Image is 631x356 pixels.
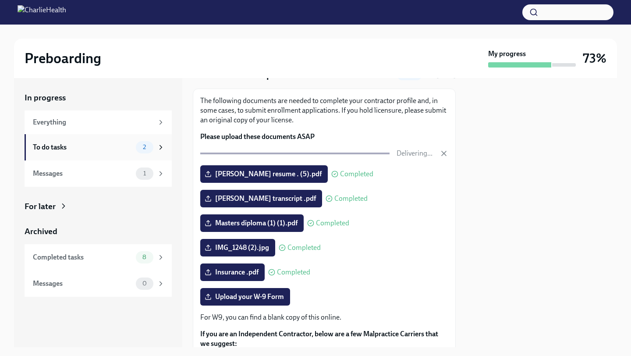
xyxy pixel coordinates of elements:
span: 1 [138,170,151,177]
label: Masters diploma (1) (1).pdf [200,214,304,232]
div: Messages [33,169,132,178]
span: Masters diploma (1) (1).pdf [206,219,298,228]
a: Archived [25,226,172,237]
span: Completed [334,195,368,202]
span: Completed [340,171,373,178]
a: To do tasks2 [25,134,172,160]
div: For later [25,201,56,212]
strong: If you are an Independent Contractor, below are a few Malpractice Carriers that we suggest: [200,330,438,348]
span: IMG_1248 (2).jpg [206,243,269,252]
span: Completed [316,220,349,227]
a: Messages1 [25,160,172,187]
div: Messages [33,279,132,288]
strong: Please upload these documents ASAP [200,132,315,141]
span: Due [425,71,456,79]
label: [PERSON_NAME] resume . (5).pdf [200,165,328,183]
h2: Preboarding [25,50,101,67]
label: IMG_1248 (2).jpg [200,239,275,256]
p: The following documents are needed to complete your contractor profile and, in some cases, to sub... [200,96,448,125]
strong: My progress [488,49,526,59]
p: Delivering... [397,149,432,158]
a: Everything [25,110,172,134]
label: Upload your W-9 Form [200,288,290,306]
h3: 73% [583,50,606,66]
span: [PERSON_NAME] resume . (5).pdf [206,170,322,178]
label: Insurance .pdf [200,263,265,281]
span: 8 [137,254,152,260]
div: Everything [33,117,153,127]
label: [PERSON_NAME] transcript .pdf [200,190,322,207]
a: Completed tasks8 [25,244,172,271]
span: 0 [137,280,152,287]
span: Completed [287,244,321,251]
span: [PERSON_NAME] transcript .pdf [206,194,316,203]
div: Completed tasks [33,253,132,262]
div: To do tasks [33,142,132,152]
a: For later [25,201,172,212]
span: Completed [277,269,310,276]
a: In progress [25,92,172,103]
button: Cancel [440,149,448,158]
p: For W9, you can find a blank copy of this online. [200,313,448,322]
strong: [DATE] [436,71,456,79]
a: Messages0 [25,271,172,297]
span: Insurance .pdf [206,268,259,277]
img: CharlieHealth [18,5,66,19]
span: 2 [138,144,151,150]
span: Upload your W-9 Form [206,292,284,301]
